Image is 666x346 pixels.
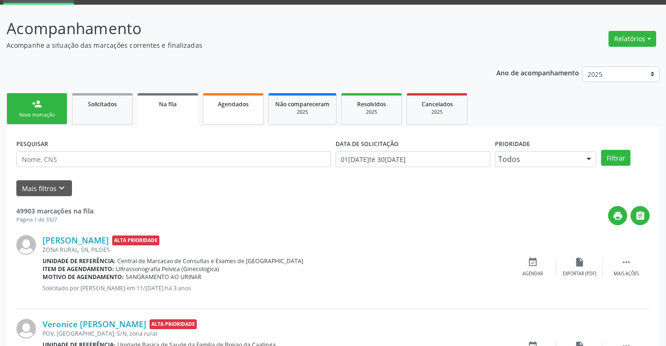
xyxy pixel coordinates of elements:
span: Na fila [159,100,177,108]
div: Agendar [523,271,543,277]
input: Selecione um intervalo [336,151,490,167]
span: Não compareceram [275,100,329,108]
span: SANGRAMENTO AO URINAR [126,273,201,281]
div: person_add [32,99,42,109]
img: img [16,235,36,255]
div: Página 1 de 3327 [16,216,93,224]
span: Alta Prioridade [112,236,159,245]
span: Solicitados [88,100,117,108]
i:  [635,211,645,221]
div: 2025 [414,109,460,116]
span: Resolvidos [357,100,386,108]
i: keyboard_arrow_down [57,183,67,193]
b: Motivo de agendamento: [43,273,124,281]
button: Filtrar [601,150,630,166]
a: [PERSON_NAME] [43,235,109,245]
div: ZONA RURAL, SN, PILOES [43,246,509,254]
button: Mais filtroskeyboard_arrow_down [16,180,72,197]
strong: 49903 marcações na fila [16,206,93,215]
span: Alta Prioridade [150,319,197,329]
input: Nome, CNS [16,151,331,167]
p: Acompanhamento [7,17,464,40]
div: Exportar (PDF) [563,271,596,277]
p: Solicitado por [PERSON_NAME] em 11/[DATE] há 3 anos [43,284,509,292]
label: PESQUISAR [16,137,48,151]
i:  [621,257,631,267]
span: Todos [498,155,578,164]
b: Unidade de referência: [43,257,115,265]
p: Acompanhe a situação das marcações correntes e finalizadas [7,40,464,50]
span: Cancelados [422,100,453,108]
button:  [630,206,650,225]
label: Prioridade [495,137,530,151]
i: insert_drive_file [574,257,585,267]
label: DATA DE SOLICITAÇÃO [336,137,399,151]
button: Relatórios [609,31,656,47]
div: Mais ações [614,271,639,277]
b: Item de agendamento: [43,265,114,273]
p: Ano de acompanhamento [496,66,579,78]
i: print [613,211,623,221]
div: POV. [GEOGRAPHIC_DATA], S/N, zona rural [43,330,509,338]
span: Ultrassonografia Pelvica (Ginecologica) [116,265,219,273]
div: Nova marcação [14,111,60,118]
div: 2025 [348,109,395,116]
span: Central de Marcacao de Consultas e Exames de [GEOGRAPHIC_DATA] [117,257,303,265]
a: Veronice [PERSON_NAME] [43,319,146,329]
i: event_available [528,257,538,267]
div: 2025 [275,109,329,116]
button: print [608,206,627,225]
span: Agendados [218,100,249,108]
img: img [16,319,36,339]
